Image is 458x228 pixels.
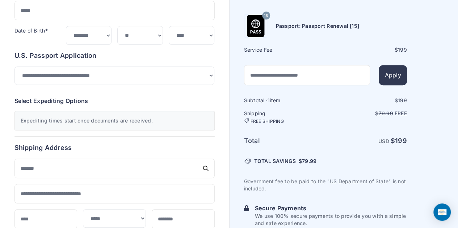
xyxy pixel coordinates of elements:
div: Expediting times start once documents are received. [14,111,215,130]
span: 199 [398,97,407,103]
h6: Subtotal · item [244,97,325,104]
h6: Secure Payments [255,204,407,212]
label: Date of Birth* [14,27,48,34]
h6: Service Fee [244,46,325,53]
button: Apply [379,65,407,85]
span: TOTAL SAVINGS [254,158,296,165]
span: 15 [264,11,268,20]
span: USD [378,138,389,144]
p: Government fee to be paid to the "US Department of State" is not included. [244,178,407,192]
span: 199 [395,137,407,145]
strong: $ [391,137,407,145]
span: 1 [268,97,270,103]
div: $ [326,97,407,104]
span: 79.99 [302,158,316,164]
span: $ [299,158,316,165]
p: We use 100% secure payments to provide you with a simple and safe experience. [255,212,407,227]
h6: Shipping [244,110,325,124]
h6: U.S. Passport Application [14,51,215,61]
div: $ [326,46,407,53]
h6: Shipping Address [14,143,215,153]
h6: Passport: Passport Renewal [15] [276,22,359,30]
h6: Total [244,136,325,146]
span: Free [395,110,407,116]
img: Product Name [244,15,267,37]
h6: Select Expediting Options [14,96,215,105]
span: 199 [398,47,407,53]
p: $ [326,110,407,117]
span: 79.99 [378,110,393,116]
span: FREE SHIPPING [251,119,284,124]
div: Open Intercom Messenger [433,203,451,221]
